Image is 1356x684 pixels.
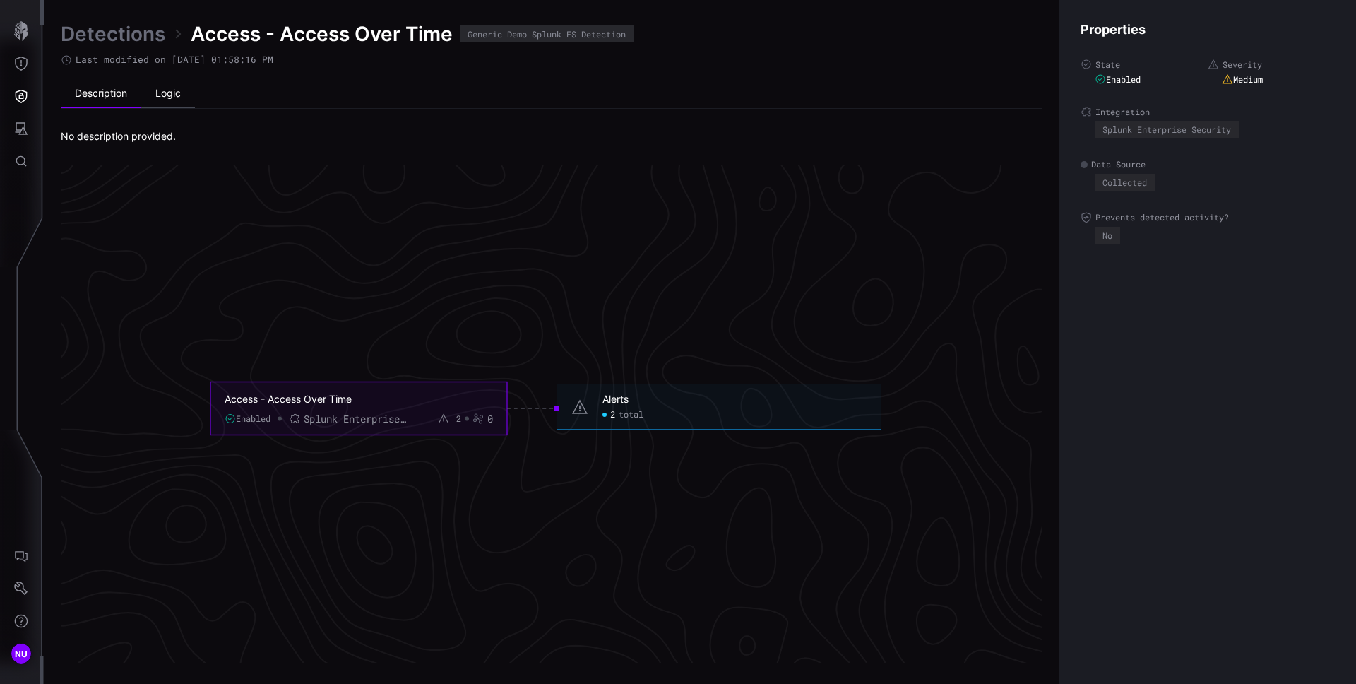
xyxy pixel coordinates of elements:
[602,393,629,406] div: Alerts
[191,21,453,47] span: Access - Access Over Time
[1095,73,1141,85] div: Enabled
[1102,125,1231,134] div: Splunk Enterprise Security
[61,130,1042,143] div: No description provided.
[1081,106,1335,117] label: Integration
[172,53,273,66] time: [DATE] 01:58:16 PM
[15,647,28,661] span: NU
[76,54,273,66] span: Last modified on
[1222,73,1263,85] div: Medium
[619,409,643,420] span: total
[1081,21,1335,37] h4: Properties
[1102,178,1147,187] div: Collected
[1208,59,1335,70] label: Severity
[141,80,195,108] li: Logic
[1102,231,1112,240] div: No
[487,412,493,425] div: 0
[1081,212,1335,223] label: Prevents detected activity?
[61,80,141,108] li: Description
[225,413,270,424] div: Enabled
[468,30,626,38] div: Generic Demo Splunk ES Detection
[456,413,461,425] div: 2
[1081,159,1335,170] label: Data Source
[225,392,472,405] div: Access - Access Over Time
[61,21,165,47] a: Detections
[610,409,615,420] span: 2
[1081,59,1208,70] label: State
[1,637,42,670] button: NU
[304,412,410,425] div: Splunk Enterprise Security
